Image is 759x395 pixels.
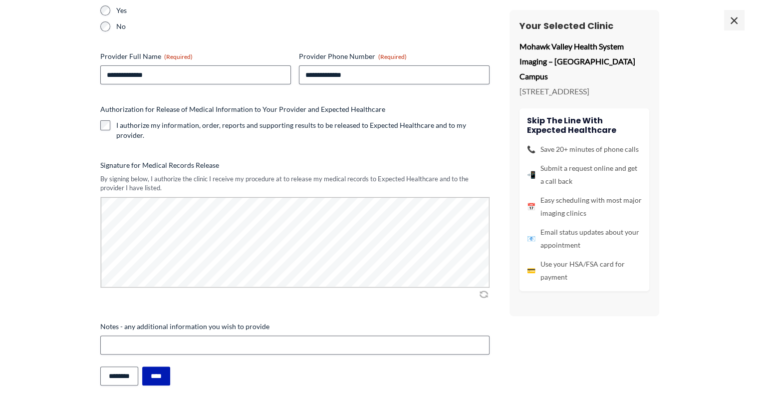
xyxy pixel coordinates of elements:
[527,258,642,284] li: Use your HSA/FSA card for payment
[164,53,193,60] span: (Required)
[116,5,490,15] label: Yes
[378,53,407,60] span: (Required)
[299,51,490,61] label: Provider Phone Number
[527,226,642,252] li: Email status updates about your appointment
[527,264,535,277] span: 💳
[116,120,490,140] label: I authorize my information, order, reports and supporting results to be released to Expected Heal...
[519,20,649,31] h3: Your Selected Clinic
[100,322,490,332] label: Notes - any additional information you wish to provide
[527,116,642,135] h4: Skip the line with Expected Healthcare
[519,84,649,99] p: [STREET_ADDRESS]
[527,200,535,213] span: 📅
[527,143,642,156] li: Save 20+ minutes of phone calls
[100,174,490,193] div: By signing below, I authorize the clinic I receive my procedure at to release my medical records ...
[100,160,490,170] label: Signature for Medical Records Release
[100,51,291,61] label: Provider Full Name
[100,104,385,114] legend: Authorization for Release of Medical Information to Your Provider and Expected Healthcare
[724,10,744,30] span: ×
[527,168,535,181] span: 📲
[527,162,642,188] li: Submit a request online and get a call back
[527,194,642,220] li: Easy scheduling with most major imaging clinics
[527,143,535,156] span: 📞
[519,39,649,83] p: Mohawk Valley Health System Imaging – [GEOGRAPHIC_DATA] Campus
[116,21,490,31] label: No
[527,232,535,245] span: 📧
[478,289,490,299] img: Clear Signature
